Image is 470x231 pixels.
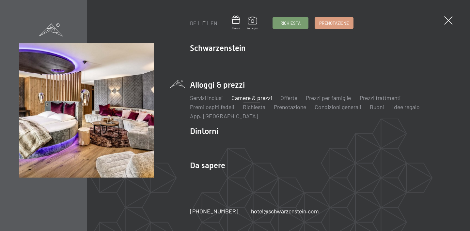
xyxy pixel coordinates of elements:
a: Richiesta [273,18,308,28]
a: hotel@schwarzenstein.com [251,207,319,215]
a: Prenotazione [315,18,353,28]
a: Idee regalo [392,103,420,110]
a: Buoni [370,103,384,110]
a: Prenotazione [274,103,306,110]
a: Offerte [280,94,297,101]
a: Prezzi per famiglie [306,94,351,101]
a: Premi ospiti fedeli [190,103,234,110]
span: Richiesta [280,20,301,26]
a: Camere & prezzi [231,94,272,101]
a: [PHONE_NUMBER] [190,207,238,215]
a: IT [201,20,206,26]
a: Servizi inclusi [190,94,223,101]
span: Immagini [247,26,258,30]
span: Prenotazione [319,20,349,26]
a: Condizioni generali [315,103,361,110]
a: EN [211,20,217,26]
a: DE [190,20,196,26]
a: Buoni [232,16,240,30]
a: Richiesta [243,103,265,110]
a: Prezzi trattmenti [360,94,400,101]
a: Immagini [247,17,258,30]
span: Buoni [232,26,240,30]
span: [PHONE_NUMBER] [190,208,238,215]
a: App. [GEOGRAPHIC_DATA] [190,112,258,120]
